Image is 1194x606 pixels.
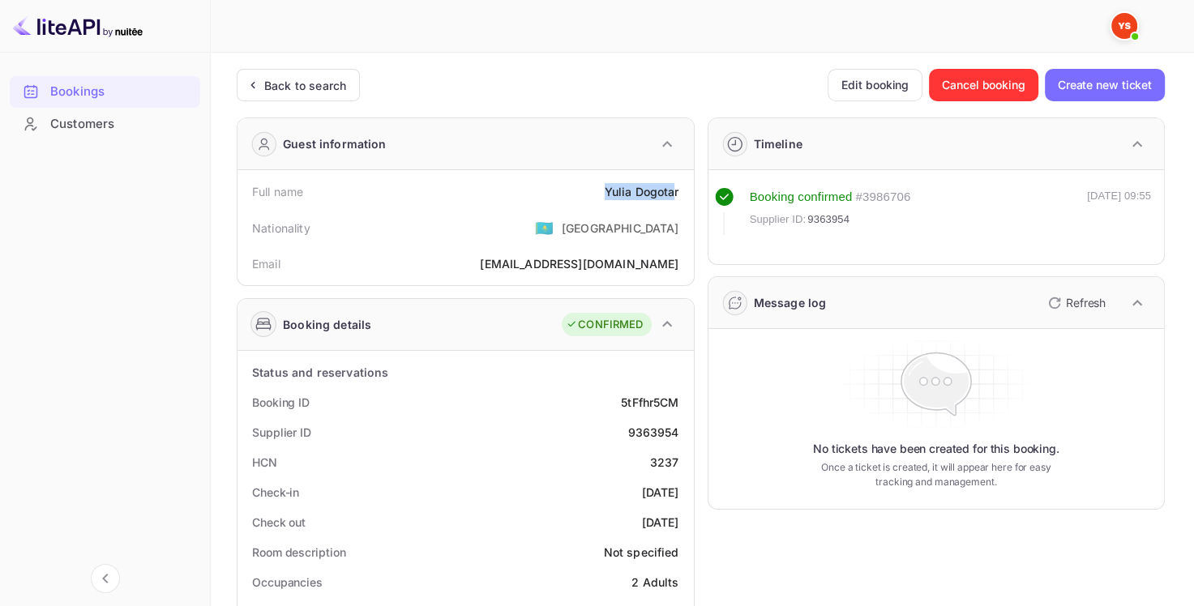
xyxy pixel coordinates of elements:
[252,514,306,531] div: Check out
[283,135,387,152] div: Guest information
[252,364,388,381] div: Status and reservations
[929,69,1038,101] button: Cancel booking
[535,213,554,242] span: United States
[604,544,679,561] div: Not specified
[642,514,679,531] div: [DATE]
[252,484,299,501] div: Check-in
[50,115,192,134] div: Customers
[1087,188,1151,235] div: [DATE] 09:55
[283,316,371,333] div: Booking details
[642,484,679,501] div: [DATE]
[814,460,1058,489] p: Once a ticket is created, it will appear here for easy tracking and management.
[252,220,310,237] div: Nationality
[10,76,200,106] a: Bookings
[10,109,200,140] div: Customers
[252,454,277,471] div: HCN
[264,77,346,94] div: Back to search
[562,220,679,237] div: [GEOGRAPHIC_DATA]
[10,76,200,108] div: Bookings
[252,394,310,411] div: Booking ID
[627,424,678,441] div: 9363954
[813,441,1059,457] p: No tickets have been created for this booking.
[252,255,280,272] div: Email
[1038,290,1112,316] button: Refresh
[480,255,678,272] div: [EMAIL_ADDRESS][DOMAIN_NAME]
[252,544,345,561] div: Room description
[50,83,192,101] div: Bookings
[91,564,120,593] button: Collapse navigation
[252,424,311,441] div: Supplier ID
[750,211,807,228] span: Supplier ID:
[1045,69,1165,101] button: Create new ticket
[13,13,143,39] img: LiteAPI logo
[252,574,323,591] div: Occupancies
[631,574,678,591] div: 2 Adults
[1111,13,1137,39] img: Yandex Support
[252,183,303,200] div: Full name
[566,317,643,333] div: CONFIRMED
[650,454,679,471] div: 3237
[750,188,853,207] div: Booking confirmed
[828,69,922,101] button: Edit booking
[1066,294,1106,311] p: Refresh
[855,188,910,207] div: # 3986706
[605,183,679,200] div: Yulia Dogotar
[754,294,827,311] div: Message log
[754,135,802,152] div: Timeline
[621,394,678,411] div: 5tFfhr5CM
[807,211,849,228] span: 9363954
[10,109,200,139] a: Customers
